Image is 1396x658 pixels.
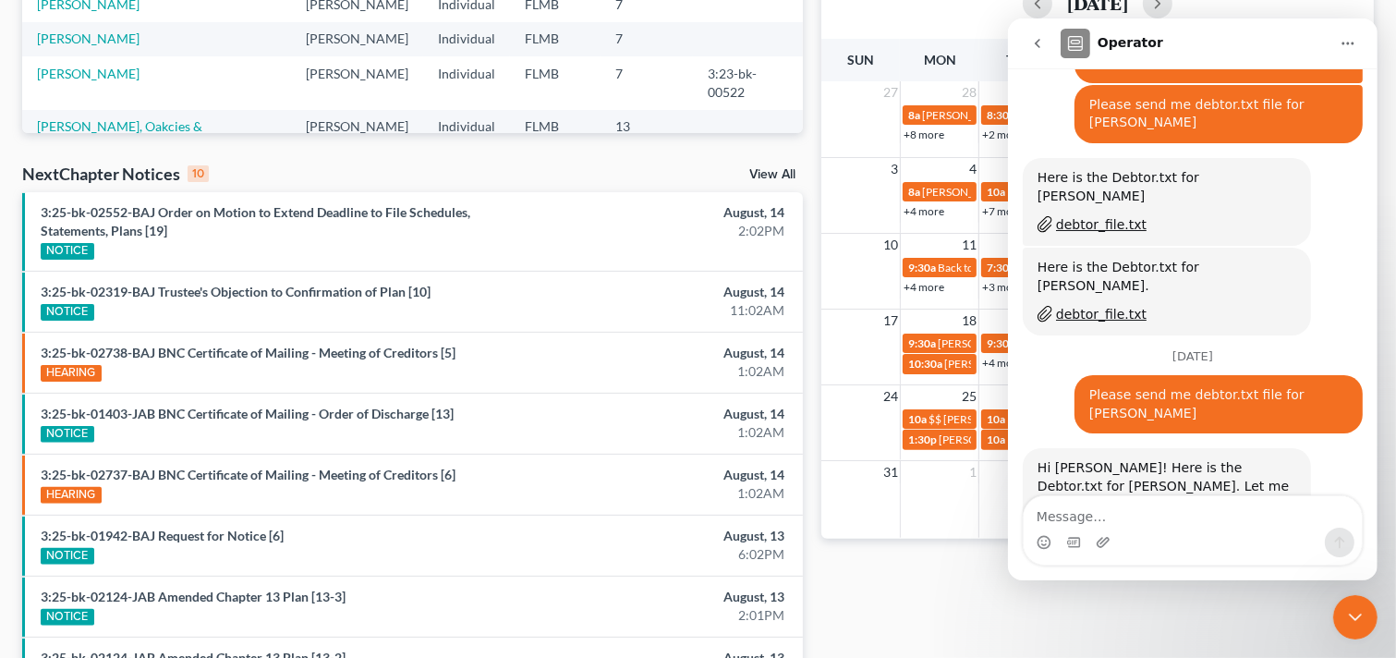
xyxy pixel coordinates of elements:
span: 7:30a [987,261,1014,274]
span: 28 [960,81,978,104]
div: NextChapter Notices [22,163,209,185]
td: FLMB [510,110,601,163]
div: NOTICE [41,609,94,626]
a: +4 more [904,280,944,294]
span: $$ [PERSON_NAME] $400 [929,412,1058,426]
div: HEARING [41,487,102,504]
a: View All [749,168,795,181]
span: [PERSON_NAME] [PHONE_NUMBER] [922,108,1109,122]
span: Sun [847,52,874,67]
span: 10:30a [908,357,942,371]
a: +4 more [904,204,944,218]
a: 3:25-bk-01403-JAB BNC Certificate of Mailing - Order of Discharge [13] [41,406,454,421]
span: 11 [960,234,978,256]
td: Individual [423,110,510,163]
a: 3:25-bk-02124-JAB Amended Chapter 13 Plan [13-3] [41,589,346,604]
a: 3:25-bk-02552-BAJ Order on Motion to Extend Deadline to File Schedules, Statements, Plans [19] [41,204,470,238]
a: [PERSON_NAME] [37,66,140,81]
div: 2:01PM [549,606,784,625]
span: 10 [881,234,900,256]
span: 8a [908,108,920,122]
span: 9:30a [987,336,1014,350]
a: [PERSON_NAME] [37,30,140,46]
td: 13 [601,110,693,163]
span: [PERSON_NAME] [938,336,1025,350]
td: 3:23-bk-00522 [693,56,803,109]
span: 10a [908,412,927,426]
iframe: Intercom live chat [1333,595,1378,640]
td: FLMB [510,56,601,109]
div: NOTICE [41,548,94,565]
td: Individual [423,56,510,109]
div: August, 13 [549,588,784,606]
div: August, 14 [549,466,784,484]
td: [PERSON_NAME] [291,22,423,56]
div: August, 14 [549,344,784,362]
div: August, 14 [549,203,784,222]
span: Tue [1007,52,1031,67]
span: 9:30a [908,261,936,274]
td: 7 [601,22,693,56]
span: 24 [881,385,900,408]
td: 7 [601,56,693,109]
span: 31 [881,461,900,483]
div: August, 13 [549,527,784,545]
a: +4 more [982,356,1023,370]
td: FLMB [510,22,601,56]
td: [PERSON_NAME] [291,110,423,163]
div: 6:02PM [549,545,784,564]
span: 1:30p [908,433,937,446]
span: 27 [881,81,900,104]
span: 4 [967,158,978,180]
a: +2 more [982,128,1023,141]
span: 10a [987,185,1005,199]
span: 8a [908,185,920,199]
span: 1 [967,461,978,483]
span: 3 [889,158,900,180]
span: 9:30a [908,336,936,350]
div: August, 14 [549,283,784,301]
span: 18 [960,310,978,332]
a: +3 more [982,280,1023,294]
div: NOTICE [41,243,94,260]
span: Mon [924,52,956,67]
span: 17 [881,310,900,332]
a: 3:25-bk-02319-BAJ Trustee's Objection to Confirmation of Plan [10] [41,284,431,299]
a: +8 more [904,128,944,141]
div: 2:02PM [549,222,784,240]
a: 3:25-bk-01942-BAJ Request for Notice [6] [41,528,284,543]
td: Individual [423,22,510,56]
span: 10a [987,412,1005,426]
a: +7 more [982,204,1023,218]
div: 1:02AM [549,362,784,381]
span: [PERSON_NAME] [EMAIL_ADDRESS][DOMAIN_NAME] [939,433,1212,446]
span: [PERSON_NAME] [PHONE_NUMBER] [922,185,1109,199]
div: NOTICE [41,304,94,321]
div: 1:02AM [549,423,784,442]
span: [PERSON_NAME] [944,357,1031,371]
div: NOTICE [41,426,94,443]
div: HEARING [41,365,102,382]
div: August, 14 [549,405,784,423]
